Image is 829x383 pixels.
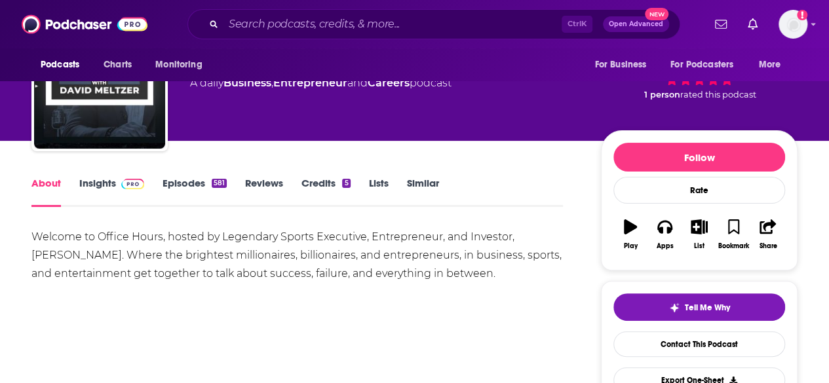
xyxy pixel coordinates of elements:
[613,143,785,172] button: Follow
[369,177,389,207] a: Lists
[79,177,144,207] a: InsightsPodchaser Pro
[163,177,227,207] a: Episodes581
[271,77,273,89] span: ,
[797,10,807,20] svg: Add a profile image
[146,52,219,77] button: open menu
[155,56,202,74] span: Monitoring
[694,242,704,250] div: List
[212,179,227,188] div: 581
[603,16,669,32] button: Open AdvancedNew
[121,179,144,189] img: Podchaser Pro
[759,56,781,74] span: More
[647,211,682,258] button: Apps
[562,16,592,33] span: Ctrl K
[645,8,668,20] span: New
[680,90,756,100] span: rated this podcast
[718,242,749,250] div: Bookmark
[779,10,807,39] span: Logged in as james.parsons
[301,177,350,207] a: Credits5
[742,13,763,35] a: Show notifications dropdown
[759,242,777,250] div: Share
[407,177,439,207] a: Similar
[245,177,283,207] a: Reviews
[104,56,132,74] span: Charts
[657,242,674,250] div: Apps
[624,242,638,250] div: Play
[190,75,452,91] div: A daily podcast
[594,56,646,74] span: For Business
[613,331,785,357] a: Contact This Podcast
[368,77,410,89] a: Careers
[223,14,562,35] input: Search podcasts, credits, & more...
[716,211,750,258] button: Bookmark
[613,211,647,258] button: Play
[710,13,732,35] a: Show notifications dropdown
[779,10,807,39] img: User Profile
[95,52,140,77] a: Charts
[609,21,663,27] span: Open Advanced
[685,302,730,313] span: Tell Me Why
[273,77,347,89] a: Entrepreneur
[779,10,807,39] button: Show profile menu
[347,77,368,89] span: and
[31,228,563,283] div: Welcome to Office Hours, hosted by Legendary Sports Executive, Entrepreneur, and Investor, [PERSO...
[342,179,350,188] div: 5
[223,77,271,89] a: Business
[613,293,785,321] button: tell me why sparkleTell Me Why
[31,52,96,77] button: open menu
[22,12,147,37] img: Podchaser - Follow, Share and Rate Podcasts
[41,56,79,74] span: Podcasts
[34,18,165,149] img: Office Hours with David Meltzer
[662,52,752,77] button: open menu
[682,211,716,258] button: List
[750,52,798,77] button: open menu
[670,56,733,74] span: For Podcasters
[187,9,680,39] div: Search podcasts, credits, & more...
[613,177,785,204] div: Rate
[644,90,680,100] span: 1 person
[31,177,61,207] a: About
[751,211,785,258] button: Share
[669,302,680,313] img: tell me why sparkle
[585,52,663,77] button: open menu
